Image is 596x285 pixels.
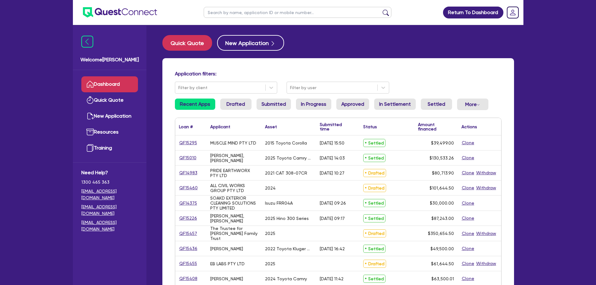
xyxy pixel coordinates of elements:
div: [PERSON_NAME] [210,276,243,281]
span: $63,500.01 [431,276,454,281]
div: 2025 Toyota Camry Ascent Hybrid [265,155,312,160]
div: Loan # [179,125,193,129]
span: $80,713.90 [432,170,454,176]
img: resources [86,128,94,136]
img: quick-quote [86,96,94,104]
div: Isuzu FRR04A [265,201,293,206]
a: Dashboard [81,76,138,92]
span: Settled [363,245,385,253]
div: Asset [265,125,277,129]
span: $61,644.50 [431,261,454,266]
div: 2024 [265,186,276,191]
a: Quick Quote [162,35,217,51]
span: Drafted [363,229,386,237]
button: Clone [461,154,475,161]
span: Drafted [363,184,386,192]
a: QF15295 [179,139,197,146]
div: PRIDE EARTHWORX PTY LTD [210,168,257,178]
div: SOAKD EXTERIOR CLEANING SOLUTIONS PTY LIMITED [210,196,257,211]
img: new-application [86,112,94,120]
span: $87,243.00 [431,216,454,221]
div: [DATE] 10:27 [320,170,344,176]
button: Clone [461,139,475,146]
div: EB LABS PTY LTD [210,261,245,266]
div: [PERSON_NAME], [PERSON_NAME] [210,153,257,163]
button: New Application [217,35,284,51]
button: Dropdown toggle [457,99,488,110]
div: [DATE] 15:50 [320,140,344,145]
button: Clone [461,200,475,207]
div: The Trustee for [PERSON_NAME] Family Trust [210,226,257,241]
img: quest-connect-logo-blue [83,7,157,18]
div: [DATE] 09:17 [320,216,345,221]
a: QF15455 [179,260,197,267]
div: 2015 Toyota Corolla [265,140,307,145]
span: $39,499.00 [431,140,454,145]
a: QF15226 [179,215,197,222]
div: Actions [461,125,477,129]
div: Status [363,125,377,129]
div: Submitted time [320,122,350,131]
a: Submitted [257,99,291,110]
h4: Application filters: [175,71,502,77]
a: In Settlement [374,99,416,110]
span: Settled [363,214,385,222]
a: QF15457 [179,230,197,237]
a: In Progress [296,99,331,110]
div: [DATE] 09:26 [320,201,346,206]
div: [DATE] 11:42 [320,276,344,281]
a: New Application [81,108,138,124]
a: Approved [336,99,369,110]
a: QF14983 [179,169,198,176]
div: Applicant [210,125,230,129]
div: Amount financed [418,122,454,131]
span: Settled [363,139,385,147]
button: Withdraw [476,230,497,237]
div: 2025 Hino 300 Series [265,216,309,221]
span: Settled [363,154,385,162]
button: Clone [461,245,475,252]
span: 1300 465 363 [81,179,138,186]
button: Clone [461,230,475,237]
input: Search by name, application ID or mobile number... [204,7,391,18]
button: Clone [461,184,475,191]
div: 2021 CAT 308-07CR [265,170,307,176]
span: Settled [363,199,385,207]
img: training [86,144,94,152]
div: ALL CIVIL WORKS GROUP PTY LTD [210,183,257,193]
img: icon-menu-close [81,36,93,48]
span: Drafted [363,169,386,177]
span: Settled [363,275,385,283]
div: [DATE] 16:42 [320,246,345,251]
span: $49,500.00 [430,246,454,251]
button: Withdraw [476,260,497,267]
button: Clone [461,275,475,282]
div: 2025 [265,231,275,236]
span: Drafted [363,260,386,268]
span: $30,000.00 [430,201,454,206]
button: Clone [461,260,475,267]
a: QF15436 [179,245,198,252]
a: Quick Quote [81,92,138,108]
a: Resources [81,124,138,140]
a: Training [81,140,138,156]
span: $130,533.26 [430,155,454,160]
button: Withdraw [476,184,497,191]
a: [EMAIL_ADDRESS][DOMAIN_NAME] [81,188,138,201]
a: QF15460 [179,184,198,191]
a: [EMAIL_ADDRESS][DOMAIN_NAME] [81,204,138,217]
button: Withdraw [476,169,497,176]
div: [DATE] 14:03 [320,155,345,160]
a: Dropdown toggle [505,4,521,21]
div: [PERSON_NAME] [210,246,243,251]
span: Need Help? [81,169,138,176]
div: 2025 [265,261,275,266]
button: Clone [461,215,475,222]
a: Drafted [220,99,252,110]
a: QF15010 [179,154,197,161]
div: 2024 Toyota Camry [265,276,307,281]
span: Welcome [PERSON_NAME] [80,56,139,64]
div: 2022 Toyota Kluger GXL [265,246,312,251]
button: Clone [461,169,475,176]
